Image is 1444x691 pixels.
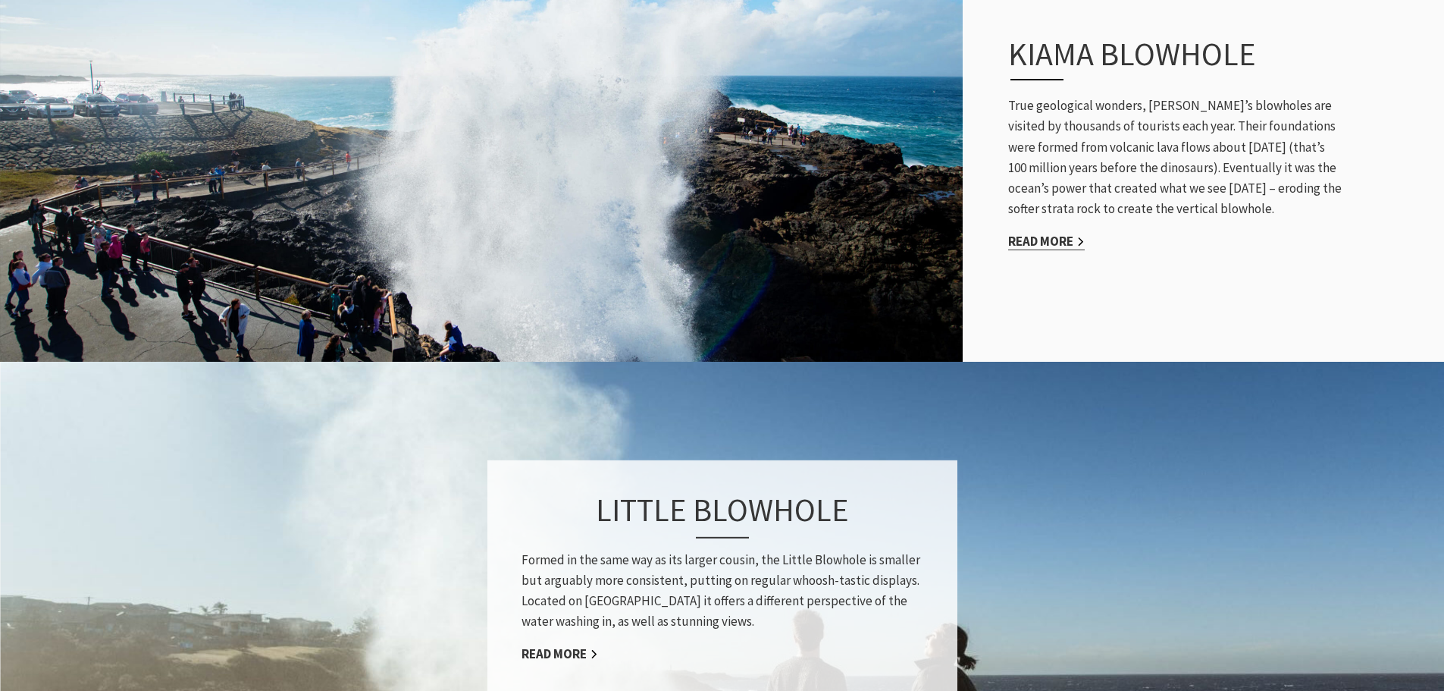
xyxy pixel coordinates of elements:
p: True geological wonders, [PERSON_NAME]’s blowholes are visited by thousands of tourists each year... [1008,96,1342,219]
p: Formed in the same way as its larger cousin, the Little Blowhole is smaller but arguably more con... [522,549,923,632]
h3: Little Blowhole [522,491,923,538]
h3: Kiama Blowhole [1008,35,1308,80]
a: Read More [522,645,598,663]
a: Read More [1008,233,1085,250]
